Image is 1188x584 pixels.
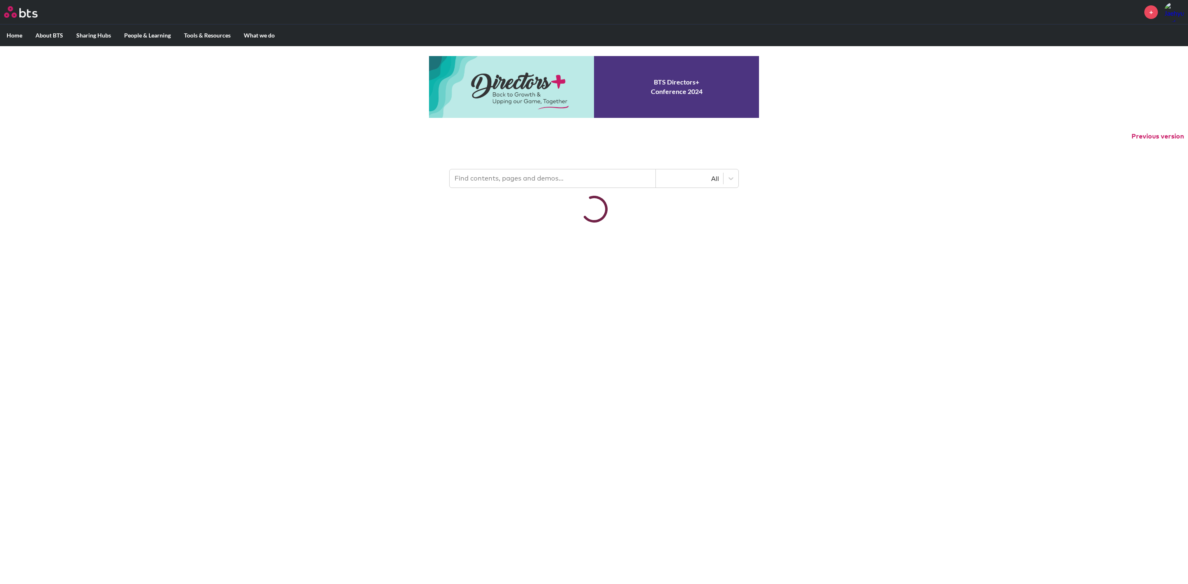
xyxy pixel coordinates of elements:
[29,25,70,46] label: About BTS
[70,25,118,46] label: Sharing Hubs
[429,56,759,118] a: Conference 2024
[1164,2,1184,22] a: Profile
[237,25,281,46] label: What we do
[660,174,719,183] div: All
[4,6,38,18] img: BTS Logo
[1144,5,1158,19] a: +
[1131,132,1184,141] button: Previous version
[118,25,177,46] label: People & Learning
[4,6,53,18] a: Go home
[1164,2,1184,22] img: Jaehyun Park
[450,169,656,188] input: Find contents, pages and demos...
[177,25,237,46] label: Tools & Resources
